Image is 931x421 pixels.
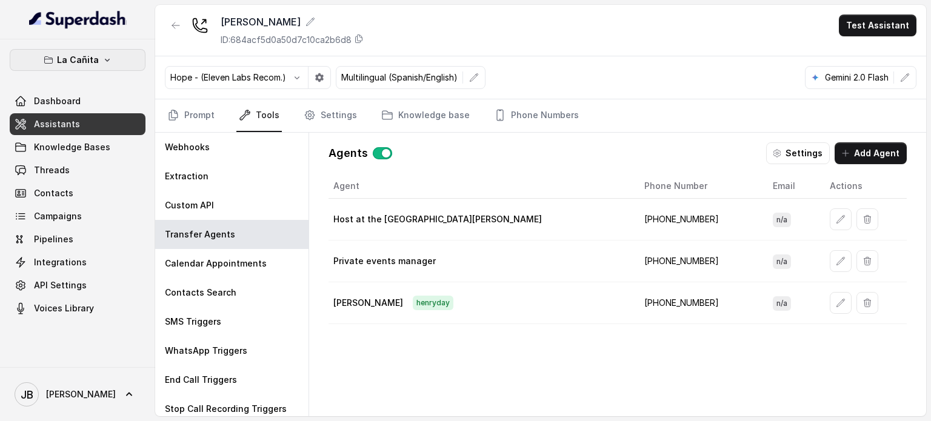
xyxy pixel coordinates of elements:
th: Agent [329,174,634,199]
p: Hope - (Eleven Labs Recom.) [170,71,286,84]
p: Host at the [GEOGRAPHIC_DATA][PERSON_NAME] [333,213,542,225]
nav: Tabs [165,99,916,132]
span: Campaigns [34,210,82,222]
a: Knowledge base [379,99,472,132]
button: La Cañita [10,49,145,71]
span: henryday [413,296,453,310]
p: SMS Triggers [165,316,221,328]
p: Private events manager [333,255,436,267]
p: Multilingual (Spanish/English) [341,71,458,84]
span: Contacts [34,187,73,199]
span: Dashboard [34,95,81,107]
a: Campaigns [10,205,145,227]
p: Extraction [165,170,209,182]
p: La Cañita [57,53,99,67]
button: Test Assistant [839,15,916,36]
a: Dashboard [10,90,145,112]
img: light.svg [29,10,127,29]
a: Assistants [10,113,145,135]
span: Pipelines [34,233,73,245]
td: [PHONE_NUMBER] [635,240,763,282]
p: Custom API [165,199,214,211]
div: [PERSON_NAME] [221,15,364,29]
span: API Settings [34,279,87,291]
span: n/a [773,296,791,311]
svg: google logo [810,73,820,82]
p: Webhooks [165,141,210,153]
a: API Settings [10,274,145,296]
p: WhatsApp Triggers [165,345,247,357]
p: [PERSON_NAME] [333,297,403,309]
span: Knowledge Bases [34,141,110,153]
a: Integrations [10,251,145,273]
p: ID: 684acf5d0a50d7c10ca2b6d8 [221,34,352,46]
span: Integrations [34,256,87,268]
span: n/a [773,254,791,269]
th: Actions [820,174,907,199]
a: Threads [10,159,145,181]
a: Knowledge Bases [10,136,145,158]
td: [PHONE_NUMBER] [635,282,763,324]
text: JB [21,388,33,401]
span: Threads [34,164,70,176]
a: Tools [236,99,282,132]
button: Settings [766,142,830,164]
span: n/a [773,213,791,227]
th: Phone Number [635,174,763,199]
a: Voices Library [10,297,145,319]
th: Email [763,174,821,199]
span: Assistants [34,118,80,130]
p: Agents [329,145,368,162]
p: End Call Triggers [165,374,237,386]
a: Contacts [10,182,145,204]
p: Gemini 2.0 Flash [825,71,889,84]
p: Transfer Agents [165,228,235,240]
a: Phone Numbers [492,99,581,132]
a: Settings [301,99,359,132]
button: Add Agent [835,142,907,164]
a: Pipelines [10,228,145,250]
td: [PHONE_NUMBER] [635,199,763,240]
p: Stop Call Recording Triggers [165,403,287,415]
p: Contacts Search [165,287,236,299]
p: Calendar Appointments [165,257,267,270]
a: Prompt [165,99,217,132]
span: Voices Library [34,302,94,314]
span: [PERSON_NAME] [46,388,116,400]
a: [PERSON_NAME] [10,377,145,411]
